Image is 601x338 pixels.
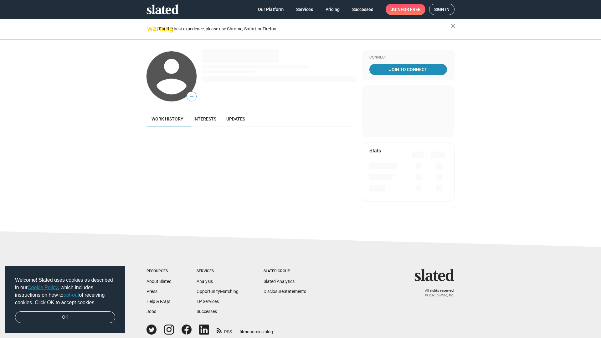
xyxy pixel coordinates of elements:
[15,311,115,323] a: dismiss cookie message
[291,4,318,15] a: Services
[369,64,447,75] a: Join To Connect
[152,116,183,121] span: Work history
[226,116,245,121] span: Updates
[264,289,306,294] a: DisclosureStatements
[197,309,217,314] a: Successes
[369,147,381,154] mat-card-title: Stats
[147,25,155,32] mat-icon: warning
[239,324,273,335] a: filmonomics blog
[449,22,457,30] mat-icon: close
[352,4,373,15] span: Successes
[193,116,216,121] span: Interests
[326,4,340,15] span: Pricing
[369,55,447,60] div: Connect
[146,279,172,284] a: About Slated
[429,4,455,15] a: Sign in
[146,289,157,294] a: Press
[146,269,172,274] div: Resources
[159,25,451,33] div: For the best experience, please use Chrome, Safari, or Firefox.
[217,325,232,335] a: RSS
[391,4,420,15] span: Join
[371,64,446,75] span: Join To Connect
[28,285,58,290] a: Cookie Policy
[187,93,196,101] span: —
[434,4,449,15] span: Sign in
[321,4,345,15] a: Pricing
[264,269,306,274] div: Slated Group
[296,4,313,15] span: Services
[146,309,156,314] a: Jobs
[264,279,295,284] a: Slated Analytics
[253,4,289,15] a: Our Platform
[197,279,213,284] a: Analysis
[197,269,239,274] div: Services
[419,289,455,298] p: All rights reserved. © 2025 Slated, Inc.
[146,299,170,304] a: Help & FAQs
[15,276,115,306] span: Welcome! Slated uses cookies as described in our , which includes instructions on how to of recei...
[221,111,250,126] a: Updates
[258,4,284,15] span: Our Platform
[197,289,239,294] a: OpportunityMatching
[239,329,247,334] span: film
[5,266,125,333] div: cookieconsent
[197,299,219,304] a: EP Services
[401,4,420,15] span: for free
[347,4,378,15] a: Successes
[188,111,221,126] a: Interests
[386,4,425,15] a: Joinfor free
[146,111,188,126] a: Work history
[64,292,79,298] a: opt-out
